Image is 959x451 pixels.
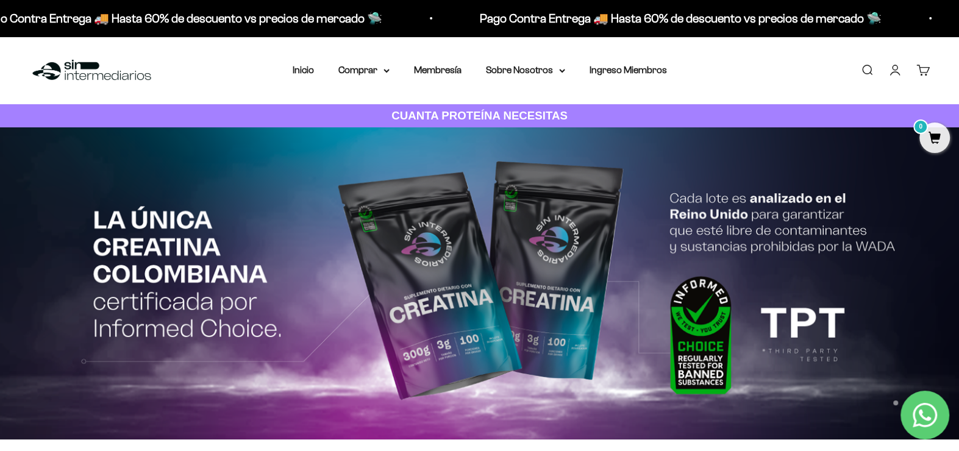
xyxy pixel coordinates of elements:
[486,62,565,78] summary: Sobre Nosotros
[414,65,462,75] a: Membresía
[338,62,390,78] summary: Comprar
[293,65,314,75] a: Inicio
[913,119,928,134] mark: 0
[391,109,568,122] strong: CUANTA PROTEÍNA NECESITAS
[452,9,854,28] p: Pago Contra Entrega 🚚 Hasta 60% de descuento vs precios de mercado 🛸
[590,65,667,75] a: Ingreso Miembros
[919,132,950,146] a: 0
